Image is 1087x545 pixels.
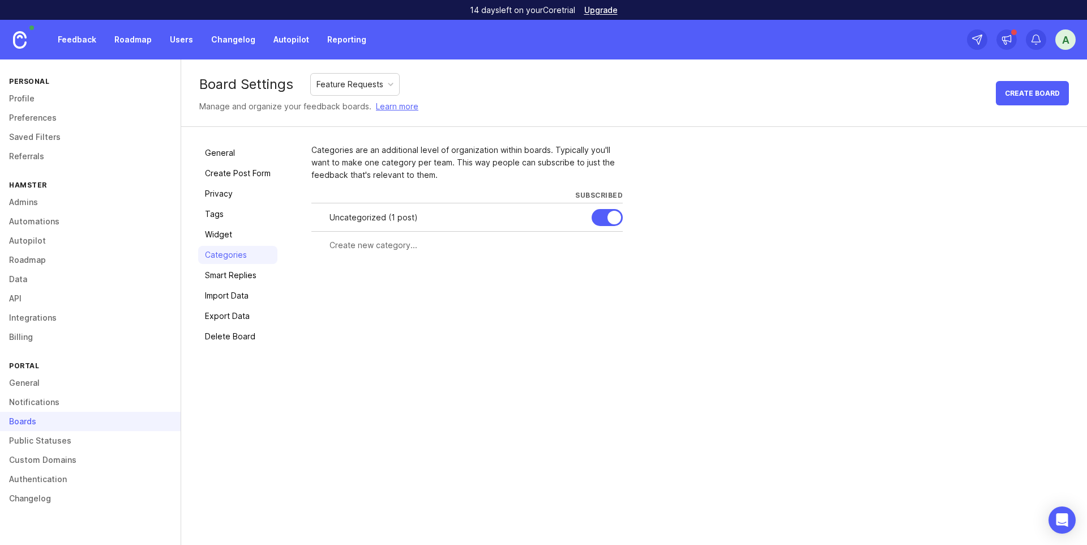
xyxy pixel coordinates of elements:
a: Reporting [320,29,373,50]
a: Upgrade [584,6,618,14]
a: General [198,144,277,162]
a: Smart Replies [198,266,277,284]
a: Privacy [198,185,277,203]
a: Changelog [204,29,262,50]
img: Canny Home [13,31,27,49]
button: A [1055,29,1076,50]
div: Manage and organize your feedback boards. [199,100,418,113]
div: Categories are an additional level of organization within boards. Typically you'll want to make o... [311,144,623,181]
a: Create Post Form [198,164,277,182]
a: Roadmap [108,29,159,50]
button: Create Board [996,81,1069,105]
a: Delete Board [198,327,277,346]
a: Users [163,29,200,50]
span: Create Board [1005,89,1060,97]
input: Create new category... [329,239,616,252]
p: 14 days left on your Core trial [470,5,575,16]
div: Open Intercom Messenger [1049,506,1076,534]
div: Uncategorized ( 1 post ) [329,211,583,224]
div: Feature Requests [316,78,383,91]
a: Import Data [198,287,277,305]
a: Learn more [376,100,418,113]
a: Widget [198,225,277,244]
a: Autopilot [267,29,316,50]
a: Tags [198,205,277,223]
a: Export Data [198,307,277,325]
a: Categories [198,246,277,264]
div: Subscribed [575,190,623,200]
div: Board Settings [199,78,293,91]
a: Feedback [51,29,103,50]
